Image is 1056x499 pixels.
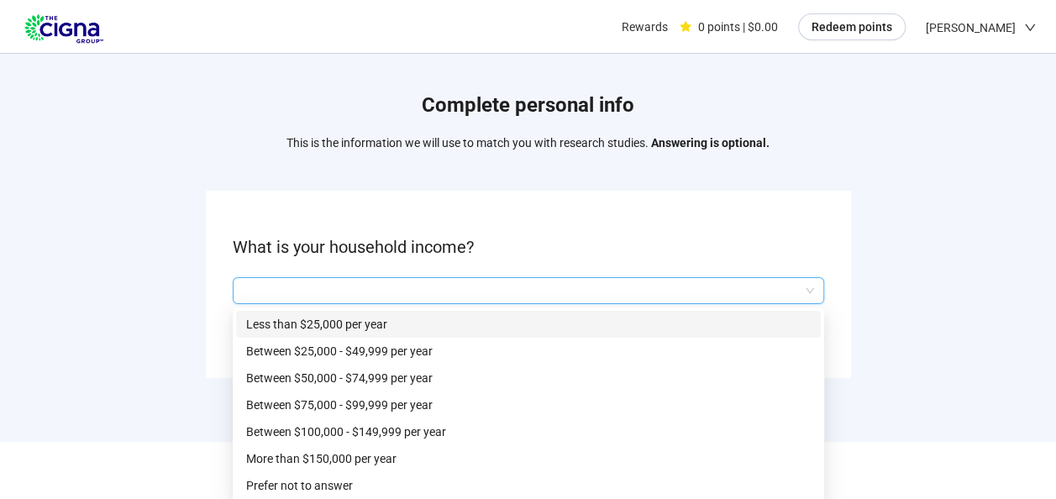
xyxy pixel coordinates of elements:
[812,18,892,36] span: Redeem points
[246,476,811,495] p: Prefer not to answer
[246,342,811,360] p: Between $25,000 - $49,999 per year
[286,134,770,152] p: This is the information we will use to match you with research studies.
[246,449,811,468] p: More than $150,000 per year
[286,90,770,122] h1: Complete personal info
[246,396,811,414] p: Between $75,000 - $99,999 per year
[246,315,811,334] p: Less than $25,000 per year
[246,369,811,387] p: Between $50,000 - $74,999 per year
[926,1,1016,55] span: [PERSON_NAME]
[680,21,691,33] span: star
[233,234,824,260] p: What is your household income?
[651,136,770,150] strong: Answering is optional.
[798,13,906,40] button: Redeem points
[246,423,811,441] p: Between $100,000 - $149,999 per year
[1024,22,1036,34] span: down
